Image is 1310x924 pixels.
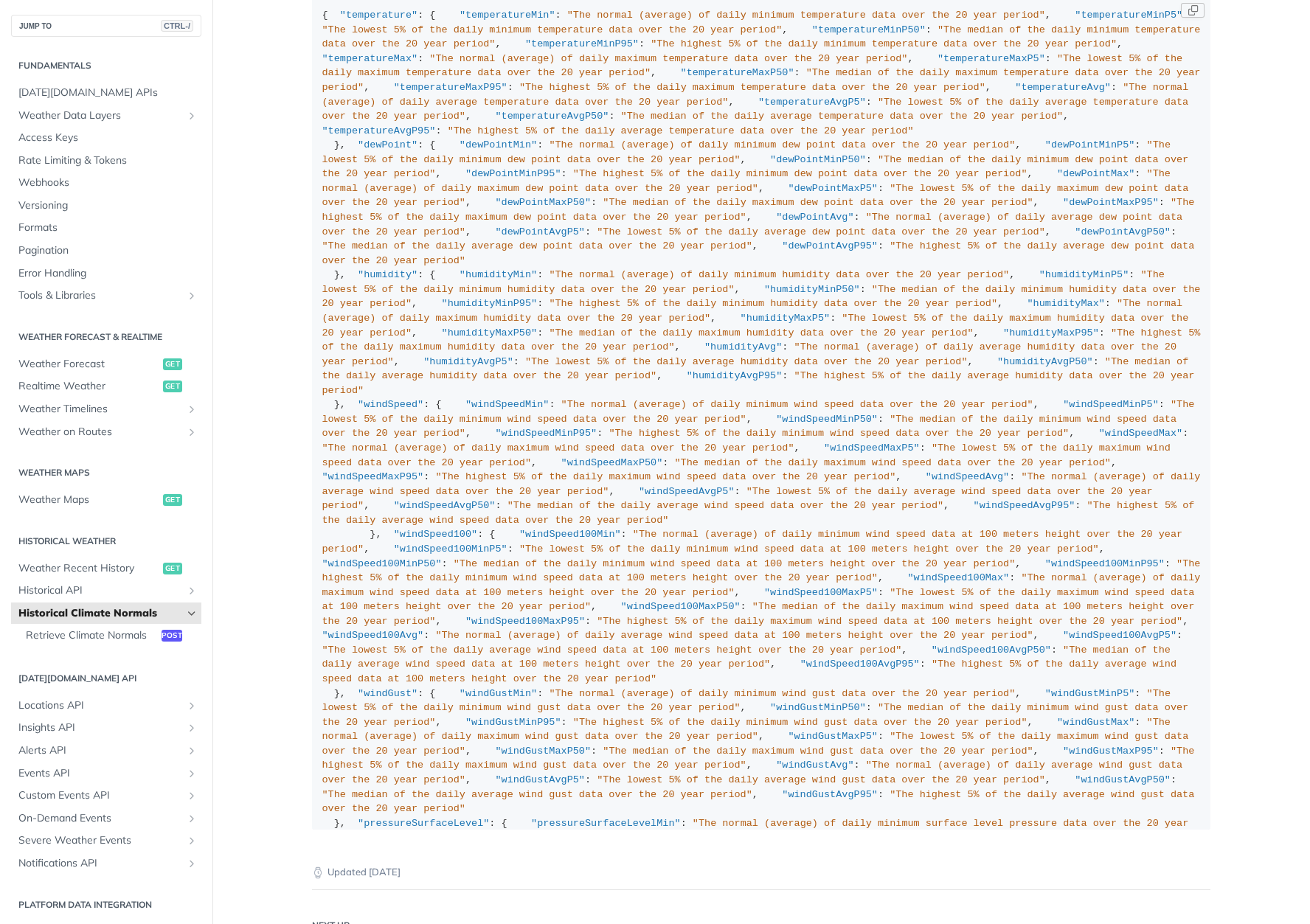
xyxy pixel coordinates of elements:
span: Realtime Weather [18,379,159,394]
span: "temperatureMinP5" [1075,10,1182,21]
span: Tools & Libraries [18,288,182,303]
a: Historical APIShow subpages for Historical API [11,580,201,602]
span: "The highest 5% of the daily minimum wind speed data over the 20 year period" [609,428,1069,439]
a: Pagination [11,240,201,262]
span: Weather on Routes [18,425,182,440]
span: "windSpeed" [358,399,423,410]
span: [DATE][DOMAIN_NAME] APIs [18,86,198,100]
span: "The normal (average) of daily minimum surface level pressure data over the 20 year period" [322,818,1195,844]
span: "windSpeedMin" [465,399,549,410]
button: Show subpages for Weather on Routes [186,426,198,438]
button: Show subpages for Weather Data Layers [186,110,198,122]
span: "The median of the daily average temperature data over the 20 year period" [621,111,1064,122]
span: Historical API [18,583,182,598]
span: "The normal (average) of daily minimum wind speed data over the 20 year period" [561,399,1033,410]
span: "humidityMaxP95" [1003,327,1099,338]
span: "temperatureAvgP5" [758,97,866,108]
button: Show subpages for Tools & Libraries [186,290,198,302]
span: "dewPointAvgP5" [495,226,585,237]
span: "The normal (average) of daily maximum wind speed data at 100 meters height over the 20 year period" [322,572,1207,598]
span: "The normal (average) of daily minimum wind speed data at 100 meters height over the 20 year period" [322,529,1189,555]
span: "windSpeedMinP5" [1063,399,1159,410]
span: "The normal (average) of daily minimum temperature data over the 20 year period" [567,10,1045,21]
span: "windSpeedAvgP50" [394,500,496,511]
span: "The lowest 5% of the daily minimum temperature data over the 20 year period" [322,24,783,35]
span: "humidityMax" [1027,298,1105,309]
a: Error Handling [11,263,201,285]
a: Webhooks [11,172,201,194]
span: "windSpeedMaxP50" [561,457,663,468]
span: "The normal (average) of daily maximum temperature data over the 20 year period" [429,53,907,64]
span: "The lowest 5% of the daily maximum humidity data over the 20 year period" [322,313,1195,338]
span: "The normal (average) of daily maximum humidity data over the 20 year period" [322,298,1189,324]
h2: Fundamentals [11,59,201,72]
h2: Platform DATA integration [11,898,201,911]
span: "windGustAvgP50" [1075,774,1171,785]
span: get [163,563,182,574]
span: Weather Data Layers [18,108,182,123]
a: Locations APIShow subpages for Locations API [11,695,201,717]
span: "humidityAvgP5" [423,356,513,367]
span: "temperatureAvgP95" [322,125,436,136]
span: "windSpeedMinP95" [495,428,597,439]
span: "windGust" [358,688,417,699]
a: Access Keys [11,127,201,149]
span: "temperatureMaxP50" [681,67,794,78]
a: Rate Limiting & Tokens [11,150,201,172]
span: "dewPointMaxP95" [1063,197,1159,208]
span: "windSpeedMaxP95" [322,471,424,482]
span: "The median of the daily maximum wind speed data over the 20 year period" [675,457,1111,468]
span: Pagination [18,243,198,258]
span: "The highest 5% of the daily maximum wind speed data at 100 meters height over the 20 year period" [597,616,1182,627]
p: Updated [DATE] [312,865,1210,880]
span: "windGustMaxP5" [788,731,878,742]
button: Show subpages for Locations API [186,700,198,712]
a: Weather Forecastget [11,353,201,375]
span: "pressureSurfaceLevelMin" [531,818,681,829]
span: "The highest 5% of the daily average wind speed data over the 20 year period" [322,500,1201,526]
a: Versioning [11,195,201,217]
span: "windGustMaxP95" [1063,746,1159,757]
span: "temperatureMinP95" [525,38,639,49]
span: Webhooks [18,176,198,190]
span: "dewPointMax" [1057,168,1134,179]
span: "The lowest 5% of the daily average wind speed data at 100 meters height over the 20 year period" [322,645,902,656]
span: "dewPoint" [358,139,417,150]
span: "windGustAvg" [776,760,853,771]
a: Custom Events APIShow subpages for Custom Events API [11,785,201,807]
span: "windSpeedAvg" [926,471,1009,482]
span: Insights API [18,720,182,735]
a: Insights APIShow subpages for Insights API [11,717,201,739]
span: "windSpeed100MaxP95" [465,616,585,627]
button: Show subpages for Weather Timelines [186,403,198,415]
span: Rate Limiting & Tokens [18,153,198,168]
span: "The normal (average) of daily average temperature data over the 20 year period" [322,82,1195,108]
span: "windSpeedAvgP95" [974,500,1075,511]
span: On-Demand Events [18,811,182,826]
span: "humidityMinP5" [1039,269,1129,280]
a: Events APIShow subpages for Events API [11,763,201,785]
span: "The normal (average) of daily minimum wind gust data over the 20 year period" [549,688,1015,699]
a: Realtime Weatherget [11,375,201,397]
span: "humidityAvgP95" [687,370,783,381]
span: "windGustMinP95" [465,717,561,728]
span: "The median of the daily maximum dew point data over the 20 year period" [603,197,1033,208]
a: Formats [11,217,201,239]
span: "pressureSurfaceLevel" [358,818,489,829]
span: "humidityMin" [460,269,537,280]
span: "The median of the daily maximum wind speed data at 100 meters height over the 20 year period" [322,601,1201,627]
span: "The highest 5% of the daily maximum wind speed data over the 20 year period" [435,471,895,482]
span: "The highest 5% of the daily minimum temperature data over the 20 year period" [651,38,1117,49]
span: "temperatureMaxP95" [394,82,507,93]
span: "The normal (average) of daily maximum dew point data over the 20 year period" [322,168,1177,194]
span: "windGustMax" [1057,717,1134,728]
span: "The normal (average) of daily minimum humidity data over the 20 year period" [549,269,1009,280]
span: "The highest 5% of the daily minimum wind gust data over the 20 year period" [573,717,1027,728]
a: Weather on RoutesShow subpages for Weather on Routes [11,421,201,443]
span: "The normal (average) of daily minimum dew point data over the 20 year period" [549,139,1015,150]
span: "The lowest 5% of the daily maximum wind gust data over the 20 year period" [322,731,1195,757]
span: "windSpeedMaxP5" [824,442,920,454]
span: "dewPointAvg" [776,212,853,223]
button: Show subpages for Custom Events API [186,790,198,802]
span: "windSpeed100AvgP95" [800,659,920,670]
